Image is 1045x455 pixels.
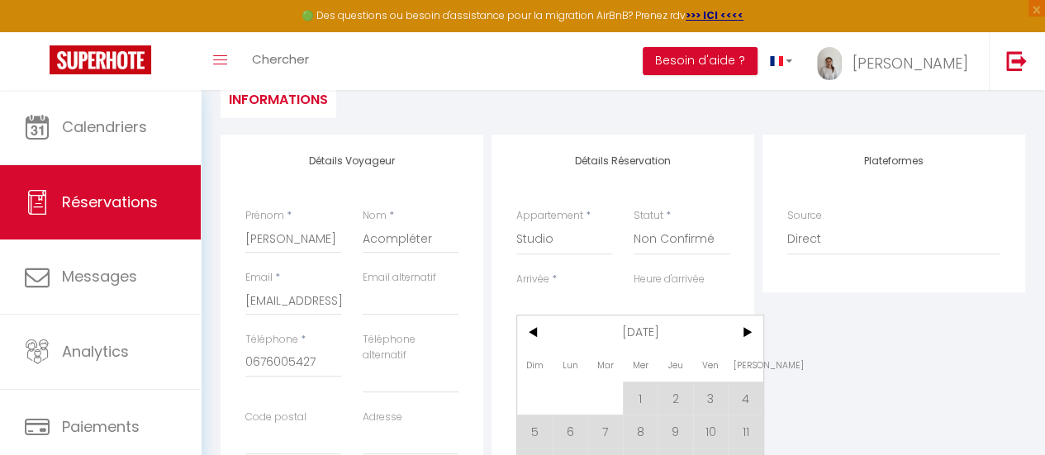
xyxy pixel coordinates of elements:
span: Réservations [62,192,158,212]
span: 2 [658,382,693,415]
span: 7 [587,415,623,448]
span: [PERSON_NAME] [728,348,763,382]
span: 10 [693,415,729,448]
label: Nom [363,208,387,224]
span: [PERSON_NAME] [853,53,968,73]
h4: Détails Réservation [516,155,729,167]
img: ... [817,47,842,80]
span: < [517,315,553,348]
span: 6 [553,415,588,448]
label: Téléphone alternatif [363,332,458,363]
span: 4 [728,382,763,415]
span: Lun [553,348,588,382]
label: Email alternatif [363,270,436,286]
label: Code postal [245,410,306,425]
label: Email [245,270,273,286]
span: Jeu [658,348,693,382]
a: Chercher [240,32,321,90]
span: Mer [623,348,658,382]
span: 9 [658,415,693,448]
span: Calendriers [62,116,147,137]
button: Besoin d'aide ? [643,47,758,75]
label: Statut [634,208,663,224]
span: Ven [693,348,729,382]
span: 3 [693,382,729,415]
span: Paiements [62,416,140,437]
span: Messages [62,266,137,287]
label: Téléphone [245,332,298,348]
li: Informations [221,78,336,118]
span: [DATE] [553,315,729,348]
label: Arrivée [516,272,549,287]
h4: Plateformes [787,155,1000,167]
span: Analytics [62,341,129,362]
label: Source [787,208,822,224]
span: 11 [728,415,763,448]
span: Dim [517,348,553,382]
label: Prénom [245,208,284,224]
img: Super Booking [50,45,151,74]
label: Adresse [363,410,402,425]
a: >>> ICI <<<< [686,8,743,22]
span: 5 [517,415,553,448]
span: 8 [623,415,658,448]
span: Chercher [252,50,309,68]
img: logout [1006,50,1027,71]
label: Heure d'arrivée [634,272,705,287]
h4: Détails Voyageur [245,155,458,167]
span: 1 [623,382,658,415]
span: Mar [587,348,623,382]
a: ... [PERSON_NAME] [805,32,989,90]
label: Appartement [516,208,583,224]
span: > [728,315,763,348]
